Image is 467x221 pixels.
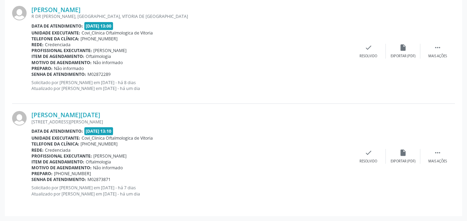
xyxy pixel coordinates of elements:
[31,159,84,165] b: Item de agendamento:
[31,147,44,153] b: Rede:
[31,119,351,125] div: [STREET_ADDRESS][PERSON_NAME]
[399,149,407,157] i: insert_drive_file
[31,80,351,91] p: Solicitado por [PERSON_NAME] em [DATE] - há 8 dias Atualizado por [PERSON_NAME] em [DATE] - há um...
[31,60,92,66] b: Motivo de agendamento:
[359,159,377,164] div: Resolvido
[82,30,153,36] span: Covi_Clinica Oftalmologica de Vitoria
[31,6,81,13] a: [PERSON_NAME]
[86,159,111,165] span: Oftalmologia
[399,44,407,51] i: insert_drive_file
[31,135,80,141] b: Unidade executante:
[365,44,372,51] i: check
[428,159,447,164] div: Mais ações
[31,13,351,19] div: R DR [PERSON_NAME], [GEOGRAPHIC_DATA], VITORIA DE [GEOGRAPHIC_DATA]
[31,185,351,197] p: Solicitado por [PERSON_NAME] em [DATE] - há 7 dias Atualizado por [PERSON_NAME] em [DATE] - há um...
[359,54,377,59] div: Resolvido
[31,128,83,134] b: Data de atendimento:
[31,48,92,53] b: Profissional executante:
[81,36,118,42] span: [PHONE_NUMBER]
[87,71,111,77] span: M02872289
[93,60,123,66] span: Não informado
[31,141,79,147] b: Telefone da clínica:
[434,149,441,157] i: 
[93,153,127,159] span: [PERSON_NAME]
[54,66,84,71] span: Não informado
[428,54,447,59] div: Mais ações
[31,30,80,36] b: Unidade executante:
[31,111,100,119] a: [PERSON_NAME][DATE]
[12,6,27,20] img: img
[31,53,84,59] b: Item de agendamento:
[84,22,113,30] span: [DATE] 13:00
[31,66,53,71] b: Preparo:
[93,48,127,53] span: [PERSON_NAME]
[12,111,27,125] img: img
[93,165,123,171] span: Não informado
[434,44,441,51] i: 
[84,127,113,135] span: [DATE] 13:10
[31,177,86,182] b: Senha de atendimento:
[391,54,415,59] div: Exportar (PDF)
[31,42,44,48] b: Rede:
[54,171,91,177] span: [PHONE_NUMBER]
[31,71,86,77] b: Senha de atendimento:
[31,171,53,177] b: Preparo:
[31,153,92,159] b: Profissional executante:
[31,165,92,171] b: Motivo de agendamento:
[391,159,415,164] div: Exportar (PDF)
[365,149,372,157] i: check
[81,141,118,147] span: [PHONE_NUMBER]
[86,53,111,59] span: Oftalmologia
[31,36,79,42] b: Telefone da clínica:
[82,135,153,141] span: Covi_Clinica Oftalmologica de Vitoria
[45,147,71,153] span: Credenciada
[87,177,111,182] span: M02873871
[45,42,71,48] span: Credenciada
[31,23,83,29] b: Data de atendimento:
